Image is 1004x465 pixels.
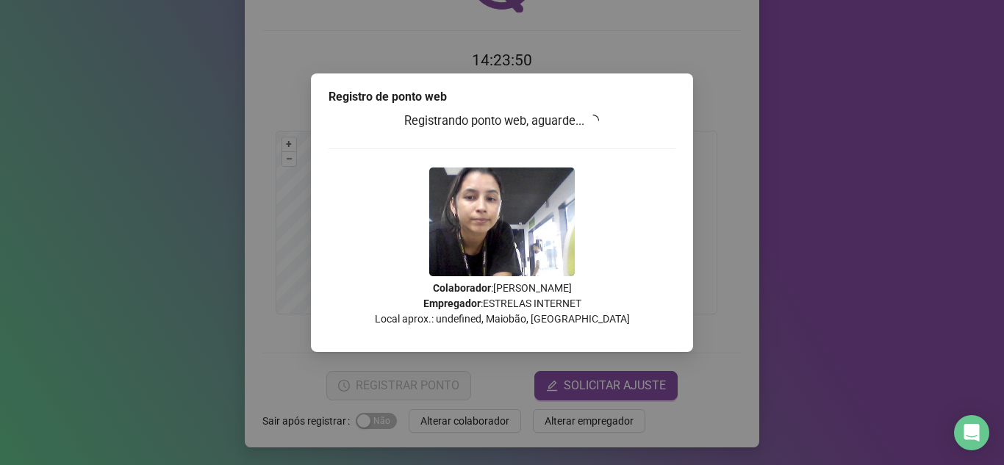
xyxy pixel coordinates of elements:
[329,88,675,106] div: Registro de ponto web
[423,298,481,309] strong: Empregador
[954,415,989,450] div: Open Intercom Messenger
[587,114,600,127] span: loading
[429,167,575,276] img: Z
[329,281,675,327] p: : [PERSON_NAME] : ESTRELAS INTERNET Local aprox.: undefined, Maiobão, [GEOGRAPHIC_DATA]
[329,112,675,131] h3: Registrando ponto web, aguarde...
[433,282,491,294] strong: Colaborador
